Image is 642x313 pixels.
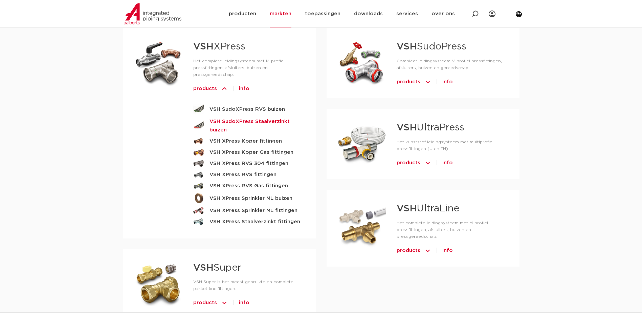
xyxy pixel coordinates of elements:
a: VSH XPress RVS fittingen [193,170,305,179]
strong: VSH [193,263,214,273]
a: VSHSudoPress [397,42,466,51]
span: products [397,77,420,87]
strong: VSH [397,42,417,51]
span: products [397,245,420,256]
img: icon-chevron-up-1.svg [221,83,228,94]
a: VSH SudoXPress Staalverzinkt buizen [193,117,305,134]
a: VSH XPress Koper Gas fittingen [193,148,305,156]
a: VSH XPress Sprinkler ML fittingen [193,206,305,215]
a: VSH XPress RVS 304 fittingen [193,159,305,168]
img: icon-chevron-up-1.svg [424,158,431,168]
strong: VSH XPress Sprinkler ML buizen [209,194,292,203]
strong: VSH XPress Koper Gas fittingen [209,148,293,156]
img: icon-chevron-up-1.svg [424,77,431,87]
strong: VSH [397,123,417,132]
a: VSHUltraPress [397,123,464,132]
a: VSHUltraLine [397,204,459,213]
strong: VSH [397,204,417,213]
a: info [442,77,453,87]
a: VSH XPress Staalverzinkt fittingen [193,217,305,226]
span: products [193,83,217,94]
strong: VSH XPress RVS 304 fittingen [209,159,288,168]
strong: VSH SudoXPress RVS buizen [209,105,285,113]
p: Het complete leidingsysteem met M-profiel pressfittingen, afsluiters, buizen en pressgereedschap. [397,220,509,240]
strong: VSH SudoXPress Staalverzinkt buizen [209,117,305,134]
a: info [442,158,453,168]
strong: VSH XPress Staalverzinkt fittingen [209,217,300,226]
strong: VSH [193,42,214,51]
a: VSH XPress Koper fittingen [193,137,305,145]
a: info [239,83,249,94]
p: Compleet leidingsysteem V-profiel pressfittingen, afsluiters, buizen en gereedschap. [397,58,509,71]
strong: VSH XPress RVS fittingen [209,170,276,179]
a: VSH SudoXPress RVS buizen [193,104,305,114]
img: icon-chevron-up-1.svg [221,297,228,308]
img: icon-chevron-up-1.svg [424,245,431,256]
a: VSHXPress [193,42,245,51]
strong: VSH XPress Koper fittingen [209,137,282,145]
span: products [193,297,217,308]
a: VSH XPress Sprinkler ML buizen [193,193,305,204]
strong: VSH XPress Sprinkler ML fittingen [209,206,297,215]
span: products [397,158,420,168]
p: Het complete leidingsysteem met M-profiel pressfittingen, afsluiters, buizen en pressgereedschap. [193,58,305,78]
p: Het kunststof leidingsysteem met multiprofiel pressfittingen (U en TH). [397,139,509,152]
a: VSHSuper [193,263,241,273]
a: info [239,297,249,308]
a: VSH XPress RVS Gas fittingen [193,182,305,190]
a: info [442,245,453,256]
strong: VSH XPress RVS Gas fittingen [209,182,288,190]
p: VSH Super is het meest gebruikte en complete pakket knelfittingen. [193,278,305,292]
